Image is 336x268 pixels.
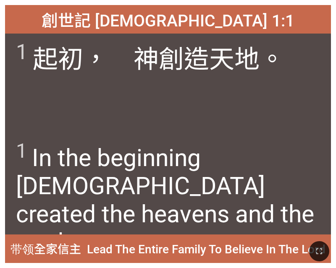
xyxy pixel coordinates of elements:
span: In the beginning [DEMOGRAPHIC_DATA] created the heavens and the earth. [16,139,320,256]
wh8064: 地 [234,44,285,74]
wh776: 。 [260,44,285,74]
span: 起初 [16,39,285,75]
sup: 1 [16,40,28,64]
wh430: 創造 [159,44,285,74]
wh7225: ， 神 [83,44,285,74]
sup: 1 [16,139,27,163]
span: 創世記 [DEMOGRAPHIC_DATA] 1:1 [42,8,294,31]
wh1254: 天 [209,44,285,74]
